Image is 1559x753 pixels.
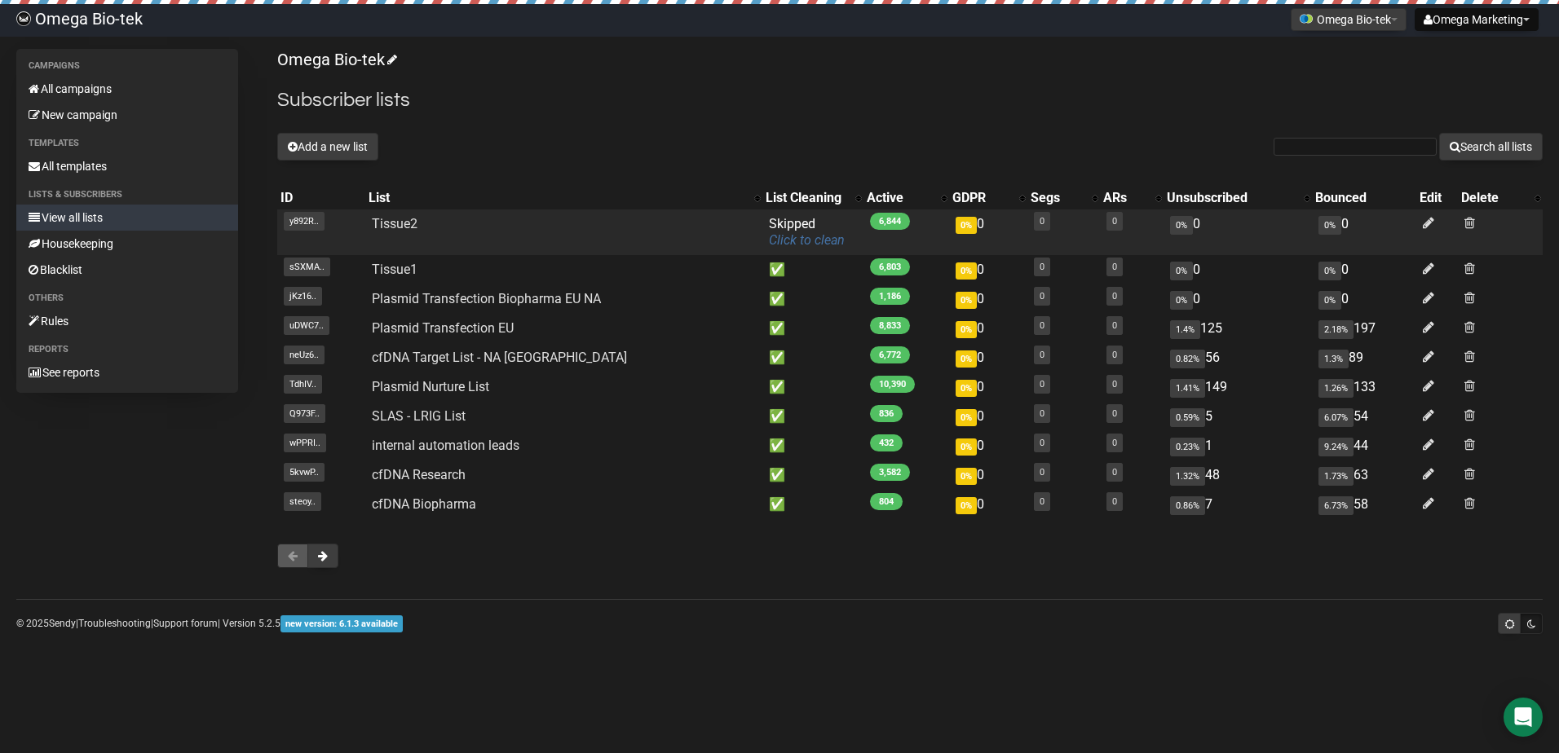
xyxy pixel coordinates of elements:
[1318,350,1349,368] span: 1.3%
[1040,216,1044,227] a: 0
[949,431,1027,460] td: 0
[1312,343,1415,372] td: 89
[1318,379,1354,398] span: 1.26%
[1112,408,1117,419] a: 0
[1164,187,1312,209] th: Unsubscribed: No sort applied, activate to apply an ascending sort
[870,346,910,363] span: 6,772
[284,212,325,231] span: y892R..
[1318,438,1354,456] span: 9.24%
[277,133,378,161] button: Add a new list
[1170,379,1205,398] span: 1.41%
[1318,216,1341,235] span: 0%
[949,187,1027,209] th: GDPR: No sort applied, activate to apply an ascending sort
[762,255,863,284] td: ✅
[16,185,238,205] li: Lists & subscribers
[766,190,847,206] div: List Cleaning
[372,408,466,424] a: SLAS - LRIG List
[1164,314,1312,343] td: 125
[1040,496,1044,507] a: 0
[1164,255,1312,284] td: 0
[365,187,762,209] th: List: No sort applied, activate to apply an ascending sort
[956,217,977,234] span: 0%
[16,153,238,179] a: All templates
[1040,291,1044,302] a: 0
[1164,460,1312,490] td: 48
[956,350,977,368] span: 0%
[1112,467,1117,478] a: 0
[863,187,949,209] th: Active: No sort applied, activate to apply an ascending sort
[153,618,218,629] a: Support forum
[762,402,863,431] td: ✅
[1170,320,1200,339] span: 1.4%
[949,314,1027,343] td: 0
[952,190,1011,206] div: GDPR
[1112,438,1117,448] a: 0
[1040,467,1044,478] a: 0
[956,262,977,280] span: 0%
[1170,350,1205,368] span: 0.82%
[1312,284,1415,314] td: 0
[949,255,1027,284] td: 0
[1439,133,1543,161] button: Search all lists
[16,205,238,231] a: View all lists
[16,56,238,76] li: Campaigns
[372,216,417,231] a: Tissue2
[1318,496,1354,515] span: 6.73%
[870,464,910,481] span: 3,582
[16,102,238,128] a: New campaign
[280,190,362,206] div: ID
[78,618,151,629] a: Troubleshooting
[1318,467,1354,486] span: 1.73%
[16,288,238,308] li: Others
[870,434,903,451] span: 432
[16,257,238,283] a: Blacklist
[49,618,76,629] a: Sendy
[284,316,329,335] span: uDWC7..
[16,11,31,26] img: 1701ad020795bef423df3e17313bb685
[1312,431,1415,460] td: 44
[1040,320,1044,331] a: 0
[1112,496,1117,507] a: 0
[372,467,466,482] a: cfDNA Research
[956,468,977,485] span: 0%
[870,258,910,275] span: 6,803
[867,190,933,206] div: Active
[16,308,238,334] a: Rules
[277,86,1543,115] h2: Subscriber lists
[372,350,627,365] a: cfDNA Target List - NA [GEOGRAPHIC_DATA]
[1458,187,1543,209] th: Delete: No sort applied, activate to apply an ascending sort
[956,409,977,426] span: 0%
[1164,402,1312,431] td: 5
[949,490,1027,519] td: 0
[1170,262,1193,280] span: 0%
[956,321,977,338] span: 0%
[1164,209,1312,255] td: 0
[16,614,403,632] p: © 2025 | | | Version 5.2.5
[1312,209,1415,255] td: 0
[16,134,238,153] li: Templates
[1040,408,1044,419] a: 0
[1170,408,1205,427] span: 0.59%
[870,376,915,393] span: 10,390
[369,190,746,206] div: List
[1040,262,1044,272] a: 0
[1040,350,1044,360] a: 0
[769,216,845,248] span: Skipped
[1164,372,1312,402] td: 149
[1300,12,1313,25] img: favicons
[949,402,1027,431] td: 0
[949,460,1027,490] td: 0
[870,493,903,510] span: 804
[284,287,322,306] span: jKz16..
[372,291,601,306] a: Plasmid Transfection Biopharma EU NA
[762,431,863,460] td: ✅
[1164,284,1312,314] td: 0
[372,438,519,453] a: internal automation leads
[284,463,325,482] span: 5kvwP..
[1031,190,1084,206] div: Segs
[372,496,476,512] a: cfDNA Biopharma
[1040,438,1044,448] a: 0
[1504,698,1543,737] div: Open Intercom Messenger
[956,292,977,309] span: 0%
[1170,438,1205,456] span: 0.23%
